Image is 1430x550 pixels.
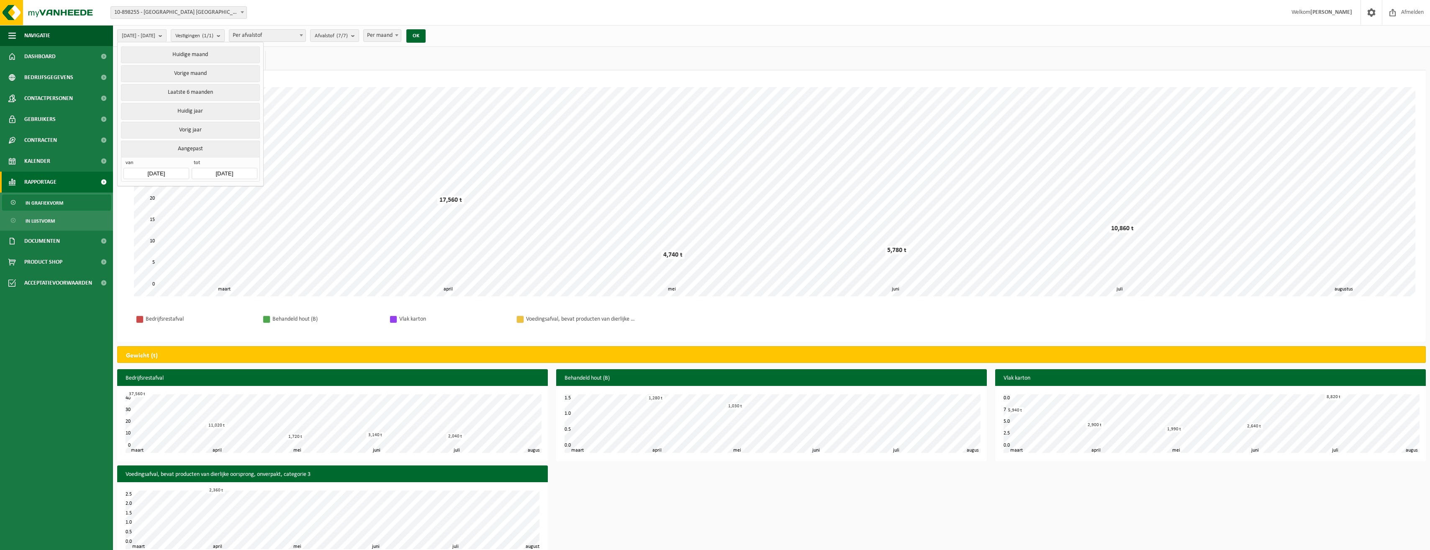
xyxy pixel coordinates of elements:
span: Acceptatievoorwaarden [24,272,92,293]
div: 2,640 t [1245,423,1263,429]
div: 4,740 t [661,251,685,259]
span: Kalender [24,151,50,172]
span: 10-898255 - SARAWAK NV - GROOT-BIJGAARDEN [111,7,246,18]
span: Dashboard [24,46,56,67]
div: 1,030 t [726,403,744,409]
div: 1,720 t [286,434,304,440]
span: Per afvalstof [229,30,306,41]
span: Afvalstof [315,30,348,42]
div: 37,560 t [127,391,147,397]
button: Vorig jaar [121,122,259,139]
div: 2,900 t [1086,422,1104,428]
h2: Gewicht (t) [118,347,166,365]
div: 5,780 t [885,246,909,254]
div: Voedingsafval, bevat producten van dierlijke oorsprong, onverpakt, categorie 3 [526,314,635,324]
div: 1,990 t [1165,426,1183,432]
div: 10,860 t [1109,224,1136,233]
div: 17,560 t [437,196,464,204]
button: Vestigingen(1/1) [171,29,225,42]
span: Product Shop [24,252,62,272]
span: Rapportage [24,172,56,193]
h3: Voedingsafval, bevat producten van dierlijke oorsprong, onverpakt, categorie 3 [117,465,548,484]
h3: Vlak karton [995,369,1426,388]
div: 5,940 t [1006,407,1024,414]
button: OK [406,29,426,43]
span: Bedrijfsgegevens [24,67,73,88]
button: Aangepast [121,141,259,157]
span: Per afvalstof [229,29,306,42]
span: [DATE] - [DATE] [122,30,155,42]
span: Gebruikers [24,109,56,130]
div: Behandeld hout (B) [272,314,381,324]
div: Bedrijfsrestafval [146,314,254,324]
h3: Bedrijfsrestafval [117,369,548,388]
span: Per maand [364,30,401,41]
div: 11,020 t [206,422,227,429]
button: Huidig jaar [121,103,259,120]
span: 10-898255 - SARAWAK NV - GROOT-BIJGAARDEN [110,6,247,19]
span: Contracten [24,130,57,151]
span: tot [192,159,257,168]
div: 8,820 t [1325,394,1343,400]
span: Navigatie [24,25,50,46]
div: 1,280 t [647,395,665,401]
span: In lijstvorm [26,213,55,229]
span: Documenten [24,231,60,252]
div: 2,040 t [446,433,464,439]
a: In grafiekvorm [2,195,111,211]
h3: Behandeld hout (B) [556,369,987,388]
button: Laatste 6 maanden [121,84,259,101]
strong: [PERSON_NAME] [1310,9,1352,15]
span: In grafiekvorm [26,195,63,211]
button: Afvalstof(7/7) [310,29,359,42]
count: (1/1) [202,33,213,39]
span: Vestigingen [175,30,213,42]
div: 2,360 t [207,487,225,493]
button: Huidige maand [121,46,259,63]
div: Vlak karton [399,314,508,324]
button: [DATE] - [DATE] [117,29,167,42]
span: Per maand [363,29,401,42]
count: (7/7) [336,33,348,39]
button: Vorige maand [121,65,259,82]
a: In lijstvorm [2,213,111,229]
span: Contactpersonen [24,88,73,109]
span: van [123,159,189,168]
div: 3,140 t [366,432,384,438]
